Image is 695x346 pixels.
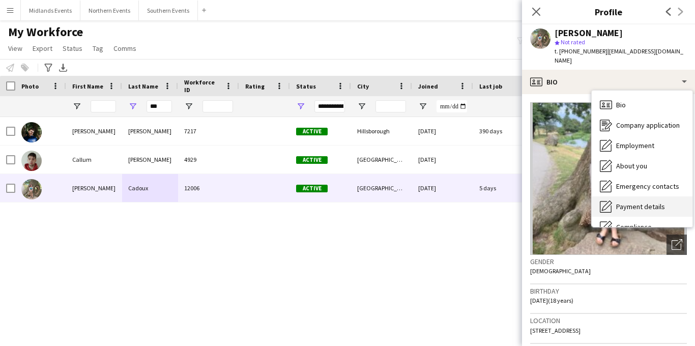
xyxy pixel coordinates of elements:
[616,121,680,130] span: Company application
[147,100,172,112] input: Last Name Filter Input
[72,82,103,90] span: First Name
[616,182,679,191] span: Emergency contacts
[245,82,265,90] span: Rating
[522,5,695,18] h3: Profile
[139,1,198,20] button: Southern Events
[184,102,193,111] button: Open Filter Menu
[113,44,136,53] span: Comms
[296,82,316,90] span: Status
[592,156,692,176] div: About you
[592,135,692,156] div: Employment
[357,102,366,111] button: Open Filter Menu
[296,128,328,135] span: Active
[122,117,178,145] div: [PERSON_NAME]
[592,115,692,135] div: Company application
[473,174,534,202] div: 5 days
[8,44,22,53] span: View
[128,102,137,111] button: Open Filter Menu
[21,179,42,199] img: Elizabeth Cadoux
[555,47,607,55] span: t. [PHONE_NUMBER]
[128,82,158,90] span: Last Name
[93,44,103,53] span: Tag
[28,42,56,55] a: Export
[616,222,652,232] span: Compliance
[530,102,687,255] img: Crew avatar or photo
[42,62,54,74] app-action-btn: Advanced filters
[21,122,42,142] img: Alastair Corscadden
[21,1,80,20] button: Midlands Events
[616,100,626,109] span: Bio
[592,196,692,217] div: Payment details
[530,327,581,334] span: [STREET_ADDRESS]
[109,42,140,55] a: Comms
[412,174,473,202] div: [DATE]
[122,146,178,174] div: [PERSON_NAME]
[479,82,502,90] span: Last job
[667,235,687,255] div: Open photos pop-in
[21,151,42,171] img: Callum Caddell
[592,176,692,196] div: Emergency contacts
[296,156,328,164] span: Active
[616,202,665,211] span: Payment details
[63,44,82,53] span: Status
[72,102,81,111] button: Open Filter Menu
[351,146,412,174] div: [GEOGRAPHIC_DATA]
[8,24,83,40] span: My Workforce
[122,174,178,202] div: Cadoux
[178,146,239,174] div: 4929
[351,174,412,202] div: [GEOGRAPHIC_DATA]
[418,102,427,111] button: Open Filter Menu
[21,82,39,90] span: Photo
[375,100,406,112] input: City Filter Input
[33,44,52,53] span: Export
[296,102,305,111] button: Open Filter Menu
[418,82,438,90] span: Joined
[351,117,412,145] div: Hillsborough
[357,82,369,90] span: City
[412,117,473,145] div: [DATE]
[412,146,473,174] div: [DATE]
[178,117,239,145] div: 7217
[66,174,122,202] div: [PERSON_NAME]
[59,42,86,55] a: Status
[80,1,139,20] button: Northern Events
[178,174,239,202] div: 12006
[91,100,116,112] input: First Name Filter Input
[530,286,687,296] h3: Birthday
[296,185,328,192] span: Active
[530,297,573,304] span: [DATE] (18 years)
[57,62,69,74] app-action-btn: Export XLSX
[473,117,534,145] div: 390 days
[66,146,122,174] div: Callum
[437,100,467,112] input: Joined Filter Input
[530,257,687,266] h3: Gender
[89,42,107,55] a: Tag
[616,141,654,150] span: Employment
[592,95,692,115] div: Bio
[555,47,683,64] span: | [EMAIL_ADDRESS][DOMAIN_NAME]
[202,100,233,112] input: Workforce ID Filter Input
[592,217,692,237] div: Compliance
[66,117,122,145] div: [PERSON_NAME]
[561,38,585,46] span: Not rated
[184,78,221,94] span: Workforce ID
[555,28,623,38] div: [PERSON_NAME]
[522,70,695,94] div: Bio
[616,161,647,170] span: About you
[530,316,687,325] h3: Location
[4,42,26,55] a: View
[530,267,591,275] span: [DEMOGRAPHIC_DATA]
